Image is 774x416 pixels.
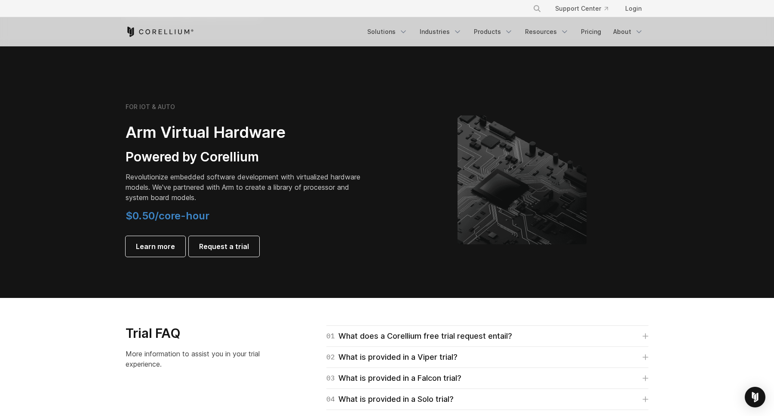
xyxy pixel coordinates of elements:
[326,330,335,342] span: 01
[362,24,413,39] a: Solutions
[469,24,518,39] a: Products
[126,210,209,222] span: $0.50/core-hour
[326,372,648,384] a: 03What is provided in a Falcon trial?
[326,393,454,405] div: What is provided in a Solo trial?
[126,349,276,369] p: More information to assist you in your trial experience.
[326,351,648,363] a: 02What is provided in a Viper trial?
[548,1,615,16] a: Support Center
[326,372,335,384] span: 03
[136,241,175,252] span: Learn more
[745,387,765,407] div: Open Intercom Messenger
[126,236,185,257] a: Learn more
[126,149,366,165] h3: Powered by Corellium
[126,103,175,111] h6: FOR IOT & AUTO
[326,372,461,384] div: What is provided in a Falcon trial?
[326,330,648,342] a: 01What does a Corellium free trial request entail?
[199,241,249,252] span: Request a trial
[326,393,648,405] a: 04What is provided in a Solo trial?
[126,172,366,203] p: Revolutionize embedded software development with virtualized hardware models. We've partnered wit...
[126,27,194,37] a: Corellium Home
[415,24,467,39] a: Industries
[458,115,587,244] img: Corellium's ARM Virtual Hardware Platform
[326,351,335,363] span: 02
[522,1,648,16] div: Navigation Menu
[326,351,458,363] div: What is provided in a Viper trial?
[189,236,259,257] a: Request a trial
[529,1,545,16] button: Search
[362,24,648,39] div: Navigation Menu
[126,123,366,142] h2: Arm Virtual Hardware
[576,24,606,39] a: Pricing
[326,393,335,405] span: 04
[326,330,512,342] div: What does a Corellium free trial request entail?
[126,325,276,342] h3: Trial FAQ
[520,24,574,39] a: Resources
[618,1,648,16] a: Login
[608,24,648,39] a: About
